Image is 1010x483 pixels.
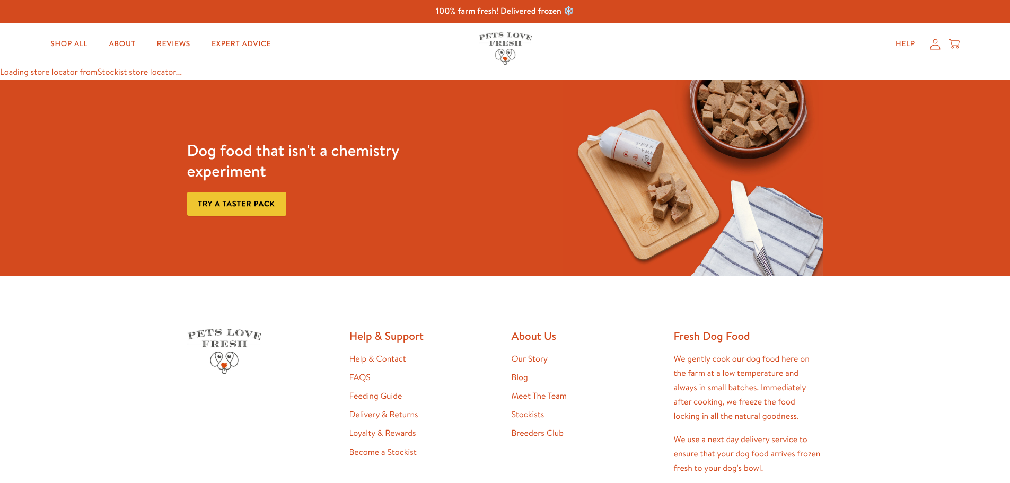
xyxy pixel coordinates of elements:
[349,329,499,343] h2: Help & Support
[512,329,661,343] h2: About Us
[349,372,371,383] a: FAQS
[203,33,279,55] a: Expert Advice
[42,33,96,55] a: Shop All
[98,66,176,78] a: Stockist store locator
[563,80,823,276] img: Fussy
[512,409,544,420] a: Stockists
[887,33,924,55] a: Help
[349,409,418,420] a: Delivery & Returns
[479,32,532,65] img: Pets Love Fresh
[674,329,823,343] h2: Fresh Dog Food
[100,33,144,55] a: About
[187,329,261,374] img: Pets Love Fresh
[349,353,406,365] a: Help & Contact
[674,352,823,424] p: We gently cook our dog food here on the farm at a low temperature and always in small batches. Im...
[349,446,417,458] a: Become a Stockist
[148,33,199,55] a: Reviews
[349,390,402,402] a: Feeding Guide
[512,390,567,402] a: Meet The Team
[674,433,823,476] p: We use a next day delivery service to ensure that your dog food arrives frozen fresh to your dog'...
[349,427,416,439] a: Loyalty & Rewards
[512,353,548,365] a: Our Story
[512,427,564,439] a: Breeders Club
[187,192,286,216] a: Try a taster pack
[187,140,447,181] h3: Dog food that isn't a chemistry experiment
[512,372,528,383] a: Blog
